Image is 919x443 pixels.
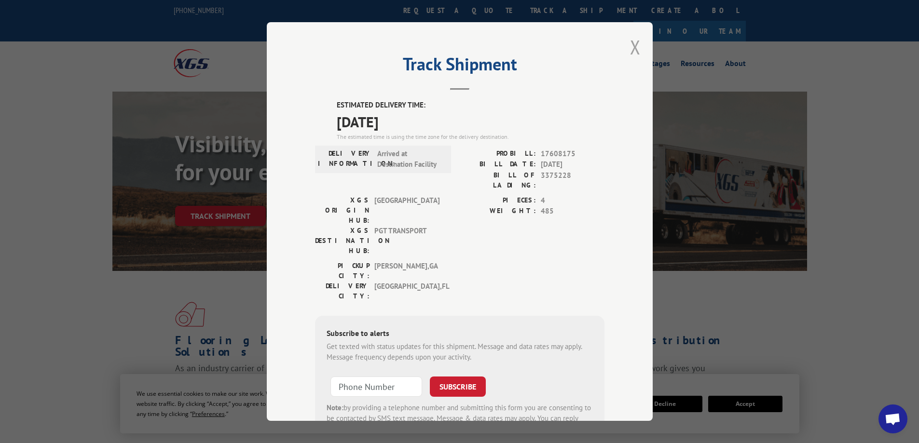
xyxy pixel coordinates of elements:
[878,404,907,433] div: Open chat
[315,281,370,301] label: DELIVERY CITY:
[541,159,604,170] span: [DATE]
[337,133,604,141] div: The estimated time is using the time zone for the delivery destination.
[374,281,439,301] span: [GEOGRAPHIC_DATA] , FL
[315,261,370,281] label: PICKUP CITY:
[541,170,604,190] span: 3375228
[460,206,536,217] label: WEIGHT:
[460,148,536,160] label: PROBILL:
[460,170,536,190] label: BILL OF LADING:
[374,195,439,226] span: [GEOGRAPHIC_DATA]
[327,403,593,435] div: by providing a telephone number and submitting this form you are consenting to be contacted by SM...
[374,261,439,281] span: [PERSON_NAME] , GA
[315,195,370,226] label: XGS ORIGIN HUB:
[327,403,343,412] strong: Note:
[541,195,604,206] span: 4
[541,148,604,160] span: 17608175
[630,34,641,60] button: Close modal
[374,226,439,256] span: PGT TRANSPORT
[430,376,486,397] button: SUBSCRIBE
[315,226,370,256] label: XGS DESTINATION HUB:
[337,111,604,133] span: [DATE]
[460,195,536,206] label: PIECES:
[541,206,604,217] span: 485
[318,148,372,170] label: DELIVERY INFORMATION:
[337,100,604,111] label: ESTIMATED DELIVERY TIME:
[327,341,593,363] div: Get texted with status updates for this shipment. Message and data rates may apply. Message frequ...
[330,376,422,397] input: Phone Number
[315,57,604,76] h2: Track Shipment
[327,327,593,341] div: Subscribe to alerts
[460,159,536,170] label: BILL DATE:
[377,148,442,170] span: Arrived at Destination Facility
